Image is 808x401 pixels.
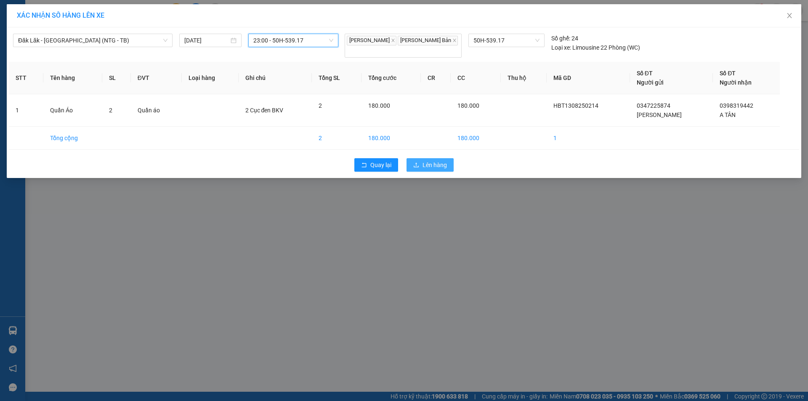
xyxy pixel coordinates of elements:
[239,62,312,94] th: Ghi chú
[451,62,501,94] th: CC
[786,12,793,19] span: close
[312,127,361,150] td: 2
[473,34,539,47] span: 50H-539.17
[347,36,396,45] span: [PERSON_NAME]
[398,36,458,45] span: [PERSON_NAME] Bản
[184,36,229,45] input: 13/08/2025
[319,102,322,109] span: 2
[451,127,501,150] td: 180.000
[421,62,451,94] th: CR
[720,70,736,77] span: Số ĐT
[423,160,447,170] span: Lên hàng
[501,62,547,94] th: Thu hộ
[637,102,670,109] span: 0347225874
[18,34,167,47] span: Đăk Lăk - Sài Gòn (NTG - TB)
[720,102,753,109] span: 0398319442
[407,158,454,172] button: uploadLên hàng
[547,127,630,150] td: 1
[551,34,570,43] span: Số ghế:
[720,79,752,86] span: Người nhận
[182,62,239,94] th: Loại hàng
[312,62,361,94] th: Tổng SL
[720,112,736,118] span: A TÂN
[102,62,131,94] th: SL
[43,62,102,94] th: Tên hàng
[17,11,104,19] span: XÁC NHẬN SỐ HÀNG LÊN XE
[547,62,630,94] th: Mã GD
[9,62,43,94] th: STT
[413,162,419,169] span: upload
[391,38,395,42] span: close
[131,94,182,127] td: Quần áo
[361,162,367,169] span: rollback
[245,107,284,114] span: 2 Cục đen BKV
[551,43,571,52] span: Loại xe:
[551,43,640,52] div: Limousine 22 Phòng (WC)
[354,158,398,172] button: rollbackQuay lại
[43,94,102,127] td: Quần Áo
[361,127,421,150] td: 180.000
[43,127,102,150] td: Tổng cộng
[361,62,421,94] th: Tổng cước
[637,70,653,77] span: Số ĐT
[637,79,664,86] span: Người gửi
[457,102,479,109] span: 180.000
[253,34,333,47] span: 23:00 - 50H-539.17
[553,102,598,109] span: HBT1308250214
[368,102,390,109] span: 180.000
[9,94,43,127] td: 1
[131,62,182,94] th: ĐVT
[452,38,457,42] span: close
[551,34,578,43] div: 24
[637,112,682,118] span: [PERSON_NAME]
[109,107,112,114] span: 2
[370,160,391,170] span: Quay lại
[778,4,801,28] button: Close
